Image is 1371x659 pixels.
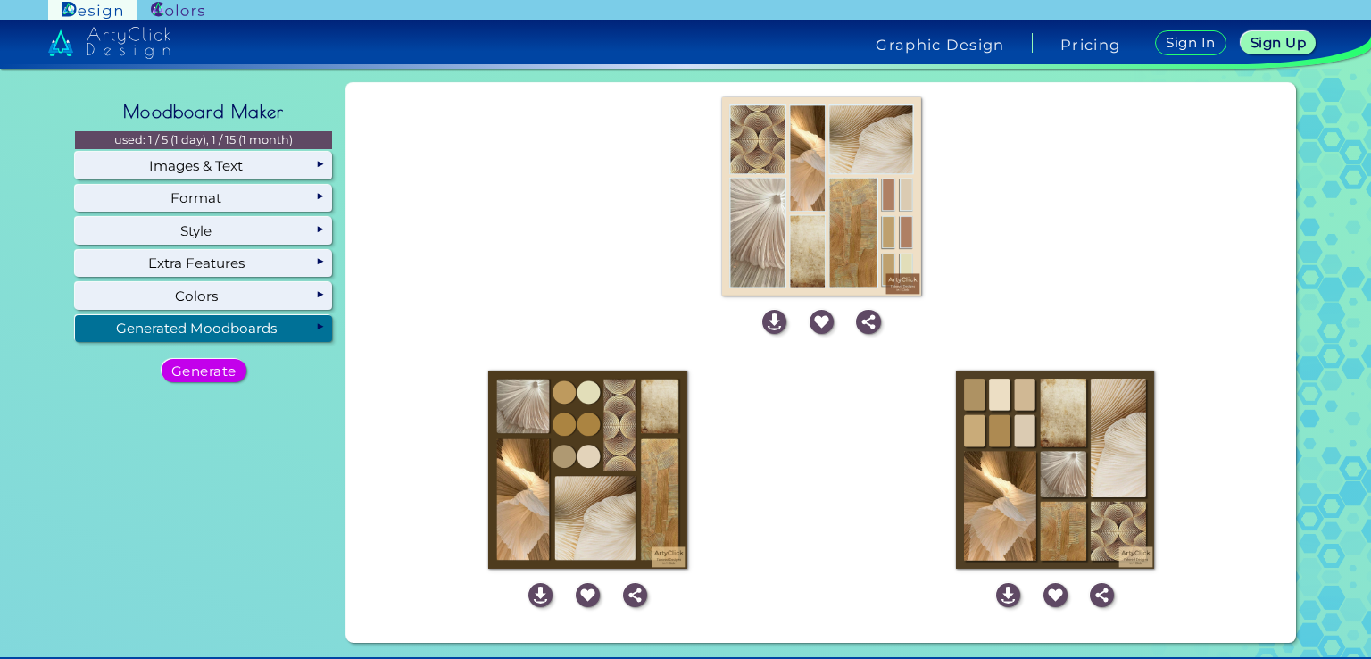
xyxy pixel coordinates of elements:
[75,185,332,212] div: Format
[171,364,237,378] h5: Generate
[75,282,332,309] div: Colors
[576,583,600,607] img: icon_favourite_white.svg
[1166,36,1215,49] h5: Sign In
[528,583,553,607] img: icon_download_white.svg
[996,583,1020,607] img: icon_download_white.svg
[1043,583,1068,607] img: icon_favourite_white.svg
[48,27,171,59] img: artyclick_design_logo_white_combined_path.svg
[1241,31,1317,54] a: Sign Up
[75,315,332,342] div: Generated Moodboards
[75,217,332,244] div: Style
[151,2,204,19] img: ArtyClick Colors logo
[1060,38,1120,52] a: Pricing
[762,310,786,334] img: icon_download_white.svg
[75,250,332,277] div: Extra Features
[856,310,880,334] img: icon_share_white.svg
[75,152,332,179] div: Images & Text
[876,38,1004,52] h4: Graphic Design
[1251,36,1306,49] h5: Sign Up
[1090,583,1114,607] img: icon_share_white.svg
[114,92,293,131] h2: Moodboard Maker
[75,131,332,149] p: used: 1 / 5 (1 day), 1 / 15 (1 month)
[623,583,647,607] img: icon_share_white.svg
[1155,30,1226,55] a: Sign In
[810,310,834,334] img: icon_favourite_white.svg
